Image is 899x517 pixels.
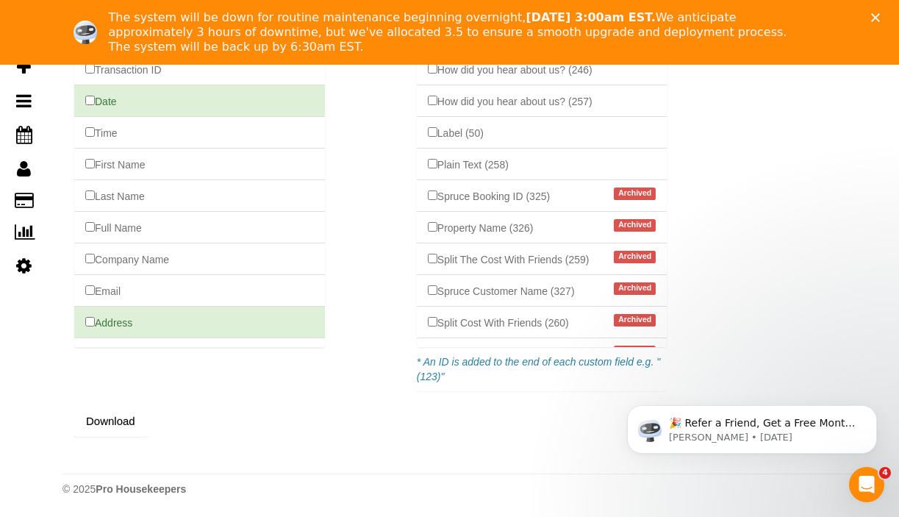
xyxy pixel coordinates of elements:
li: Spruce Customer Name (327) [417,274,667,307]
img: Profile image for Ellie [74,21,97,44]
li: First Name [74,148,325,180]
li: How did you hear about us? (246) [417,53,667,85]
strong: Pro Housekeepers [96,483,186,495]
li: Time [74,116,325,149]
iframe: Intercom notifications message [605,374,899,477]
li: Label (50) [417,116,667,149]
li: Split Cost With Friends (260) [417,306,667,338]
li: Date [74,85,325,117]
span: 4 [879,467,891,479]
li: How did you hear about us? (257) [417,85,667,117]
iframe: Intercom live chat [849,467,884,502]
li: City [74,338,325,370]
li: Address [74,306,325,338]
em: * An ID is added to the end of each custom field e.g. "(123)" [417,356,660,382]
span: Archived [614,346,656,358]
li: Property Name (326) [417,211,667,243]
span: Archived [614,314,656,327]
div: The system will be down for routine maintenance beginning overnight, We anticipate approximately ... [109,10,803,54]
div: © 2025 [62,482,884,496]
li: Transaction ID [74,53,325,85]
li: Full Name [74,211,325,243]
li: Plain Text (258) [417,148,667,180]
li: Spruce Booking ID (325) [417,179,667,212]
div: Close [871,13,886,22]
li: Last Name [74,179,325,212]
span: Archived [614,282,656,295]
li: Spruce Job Frequency (328) [417,338,667,370]
li: Split The Cost With Friends (259) [417,243,667,275]
b: [DATE] 3:00am EST. [526,10,655,24]
span: Archived [614,188,656,200]
li: Company Name [74,243,325,275]
li: Email [74,274,325,307]
span: Archived [614,251,656,263]
span: Archived [614,219,656,232]
button: Download [74,406,148,437]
